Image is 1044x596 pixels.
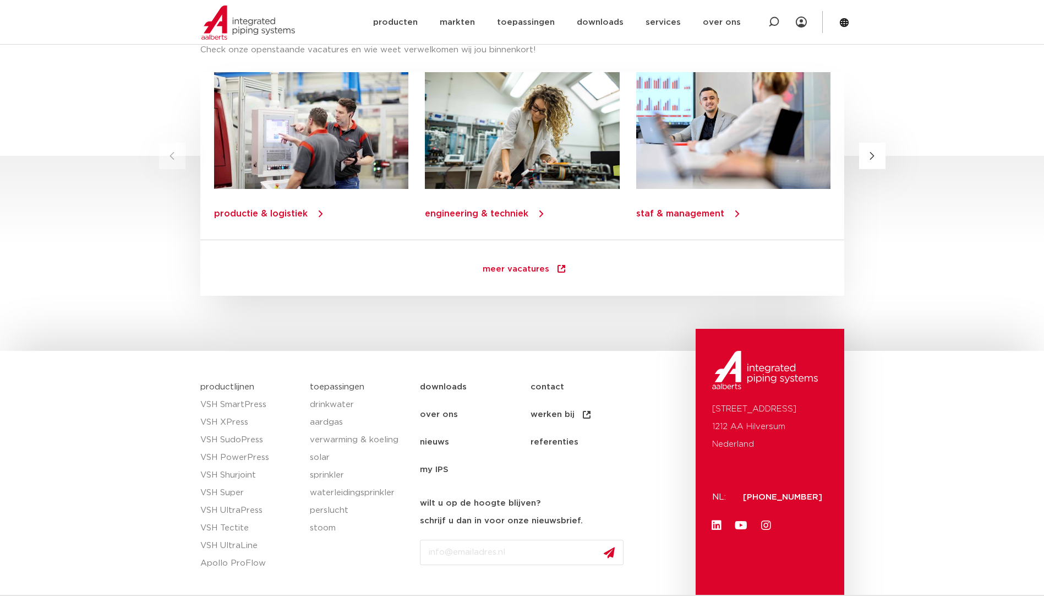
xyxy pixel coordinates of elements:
a: downloads [420,373,531,401]
a: sprinkler [310,467,409,484]
a: drinkwater [310,396,409,414]
a: over ons [703,1,741,44]
p: NL: [712,489,730,506]
nav: Menu [420,373,690,484]
a: markten [440,1,475,44]
p: [STREET_ADDRESS] 1212 AA Hilversum Nederland [712,400,828,453]
a: waterleidingsprinkler [310,484,409,502]
a: producten [373,1,418,44]
a: toepassingen [497,1,555,44]
a: werken bij [531,401,641,429]
p: Check onze openstaande vacatures en wie weet verwelkomen wij jou binnenkort! [200,41,844,59]
button: Next slide [859,143,886,169]
a: VSH UltraPress [200,502,299,519]
a: verwarming & koeling [310,431,409,449]
strong: wilt u op de hoogte blijven? [420,499,540,507]
input: info@emailadres.nl [420,540,624,565]
a: aardgas [310,414,409,431]
a: stoom [310,519,409,537]
a: Apollo ProFlow [200,555,299,572]
a: VSH PowerPress [200,449,299,467]
a: VSH UltraLine [200,537,299,555]
a: services [646,1,681,44]
a: VSH Super [200,484,299,502]
a: VSH SudoPress [200,431,299,449]
a: [PHONE_NUMBER] [743,493,822,501]
a: solar [310,449,409,467]
img: send.svg [604,547,615,559]
span: meer vacatures [483,265,549,276]
a: contact [531,373,641,401]
a: referenties [531,429,641,456]
button: Previous slide [159,143,185,169]
nav: Menu [373,1,741,44]
a: nieuws [420,429,531,456]
strong: schrijf u dan in voor onze nieuwsbrief. [420,517,583,525]
a: productie & logistiek [214,209,308,218]
a: engineering & techniek [425,209,528,218]
a: staf & management [636,209,724,218]
a: my IPS [420,456,531,484]
a: productlijnen [200,383,254,391]
a: VSH Shurjoint [200,467,299,484]
a: perslucht [310,502,409,519]
a: downloads [577,1,624,44]
a: VSH Tectite [200,519,299,537]
a: over ons [420,401,531,429]
a: VSH XPress [200,414,299,431]
a: toepassingen [310,383,364,391]
a: meer vacatures [461,254,589,285]
a: VSH SmartPress [200,396,299,414]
